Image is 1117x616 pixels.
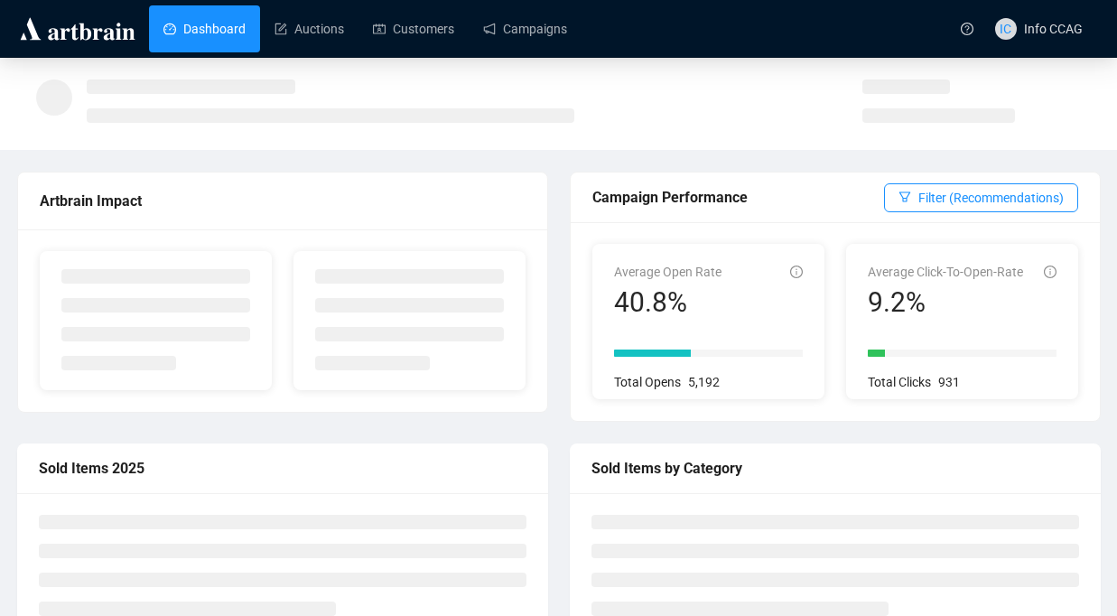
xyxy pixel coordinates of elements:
span: IC [1000,19,1011,39]
span: Total Opens [614,375,681,389]
span: Total Clicks [868,375,931,389]
span: info-circle [790,266,803,278]
a: Campaigns [483,5,567,52]
div: Campaign Performance [592,186,884,209]
span: Average Open Rate [614,265,721,279]
div: Sold Items by Category [591,457,1079,480]
img: logo [17,14,138,43]
a: Dashboard [163,5,246,52]
div: Sold Items 2025 [39,457,526,480]
div: 40.8% [614,285,721,320]
a: Auctions [275,5,344,52]
div: Artbrain Impact [40,190,526,212]
span: filter [898,191,911,203]
span: 931 [938,375,960,389]
div: 9.2% [868,285,1023,320]
span: info-circle [1044,266,1056,278]
a: Customers [373,5,454,52]
span: Filter (Recommendations) [918,188,1064,208]
span: question-circle [961,23,973,35]
span: Average Click-To-Open-Rate [868,265,1023,279]
span: 5,192 [688,375,720,389]
span: Info CCAG [1024,22,1083,36]
button: Filter (Recommendations) [884,183,1078,212]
